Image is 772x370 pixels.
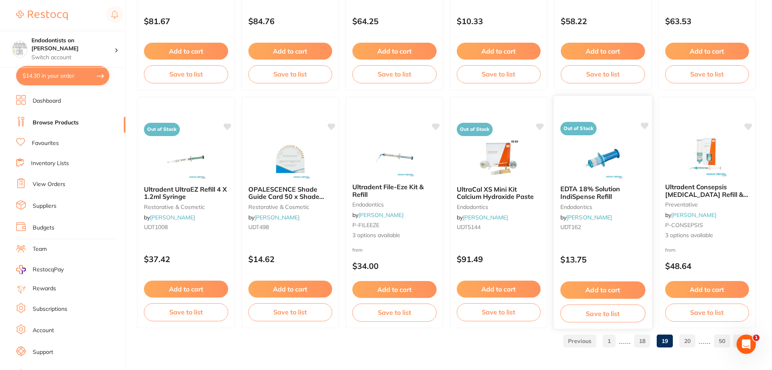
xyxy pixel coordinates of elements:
[665,201,749,208] small: preventative
[33,285,56,293] a: Rewards
[457,303,541,321] button: Save to list
[368,136,420,177] img: Ultradent File-Eze Kit & Refill
[665,281,749,298] button: Add to cart
[560,185,620,201] span: EDTA 18% Solution IndiSpense Refill
[16,66,109,85] button: $14.30 in your order
[31,54,114,62] p: Switch account
[457,185,534,201] span: UltraCal XS Mini Kit Calcium Hydroxide Paste
[248,186,333,201] b: OPALESCENCE Shade Guide Card 50 x Shade Guide cards
[12,41,27,56] img: Endodontists on Collins
[457,223,481,231] span: UDT5144
[33,119,79,127] a: Browse Products
[248,214,300,221] span: by
[248,303,333,321] button: Save to list
[561,43,645,60] button: Add to cart
[264,139,316,179] img: OPALESCENCE Shade Guide Card 50 x Shade Guide cards
[33,327,54,335] a: Account
[352,183,424,198] span: Ultradent File-Eze Kit & Refill
[352,211,404,219] span: by
[16,265,26,274] img: RestocqPay
[352,304,437,321] button: Save to list
[576,138,629,179] img: EDTA 18% Solution IndiSpense Refill
[32,139,59,147] a: Favourites
[457,214,508,221] span: by
[33,202,56,210] a: Suppliers
[657,333,673,349] a: 19
[753,335,760,341] span: 1
[144,43,228,60] button: Add to cart
[248,281,333,298] button: Add to cart
[665,261,749,271] p: $48.64
[144,254,228,264] p: $37.42
[457,254,541,264] p: $91.49
[457,65,541,83] button: Save to list
[33,97,61,105] a: Dashboard
[560,185,645,200] b: EDTA 18% Solution IndiSpense Refill
[457,186,541,201] b: UltraCal XS Mini Kit Calcium Hydroxide Paste
[33,266,64,274] span: RestocqPay
[457,43,541,60] button: Add to cart
[714,333,730,349] a: 50
[144,123,180,136] span: Out of Stock
[665,43,749,60] button: Add to cart
[144,204,228,210] small: restorative & cosmetic
[33,245,47,253] a: Team
[352,247,363,253] span: from
[634,333,650,349] a: 18
[144,303,228,321] button: Save to list
[254,214,300,221] a: [PERSON_NAME]
[352,261,437,271] p: $34.00
[16,265,64,274] a: RestocqPay
[560,203,645,210] small: endodontics
[144,17,228,26] p: $81.67
[665,211,716,219] span: by
[352,43,437,60] button: Add to cart
[352,17,437,26] p: $64.25
[457,204,541,210] small: endodontics
[681,136,733,177] img: Ultradent Consepsis Chlorhexidine Refill & Kit
[352,281,437,298] button: Add to cart
[560,255,645,264] p: $13.75
[566,214,612,221] a: [PERSON_NAME]
[603,333,616,349] a: 1
[352,183,437,198] b: Ultradent File-Eze Kit & Refill
[160,139,212,179] img: Ultradent UltraEZ Refill 4 X 1.2ml Syringe
[144,186,228,201] b: Ultradent UltraEZ Refill 4 X 1.2ml Syringe
[665,247,676,253] span: from
[665,183,748,206] span: Ultradent Consepsis [MEDICAL_DATA] Refill & Kit
[248,43,333,60] button: Add to cart
[352,221,379,229] span: P-FILEEZE
[144,185,227,201] span: Ultradent UltraEZ Refill 4 X 1.2ml Syringe
[33,180,65,188] a: View Orders
[671,211,716,219] a: [PERSON_NAME]
[144,223,168,231] span: UDT1008
[679,333,695,349] a: 20
[463,214,508,221] a: [PERSON_NAME]
[737,335,756,354] iframe: Intercom live chat
[619,336,631,345] p: ......
[248,17,333,26] p: $84.76
[665,17,749,26] p: $63.53
[358,211,404,219] a: [PERSON_NAME]
[560,223,581,231] span: UDT162
[144,214,195,221] span: by
[560,304,645,322] button: Save to list
[561,65,645,83] button: Save to list
[248,185,324,208] span: OPALESCENCE Shade Guide Card 50 x Shade Guide cards
[665,304,749,321] button: Save to list
[457,281,541,298] button: Add to cart
[16,6,68,25] a: Restocq Logo
[33,348,53,356] a: Support
[472,139,525,179] img: UltraCal XS Mini Kit Calcium Hydroxide Paste
[248,204,333,210] small: restorative & cosmetic
[352,201,437,208] small: endodontics
[144,281,228,298] button: Add to cart
[457,123,493,136] span: Out of Stock
[33,305,67,313] a: Subscriptions
[248,254,333,264] p: $14.62
[150,214,195,221] a: [PERSON_NAME]
[560,281,645,299] button: Add to cart
[352,232,437,240] span: 3 options available
[31,37,114,52] h4: Endodontists on Collins
[561,17,645,26] p: $58.22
